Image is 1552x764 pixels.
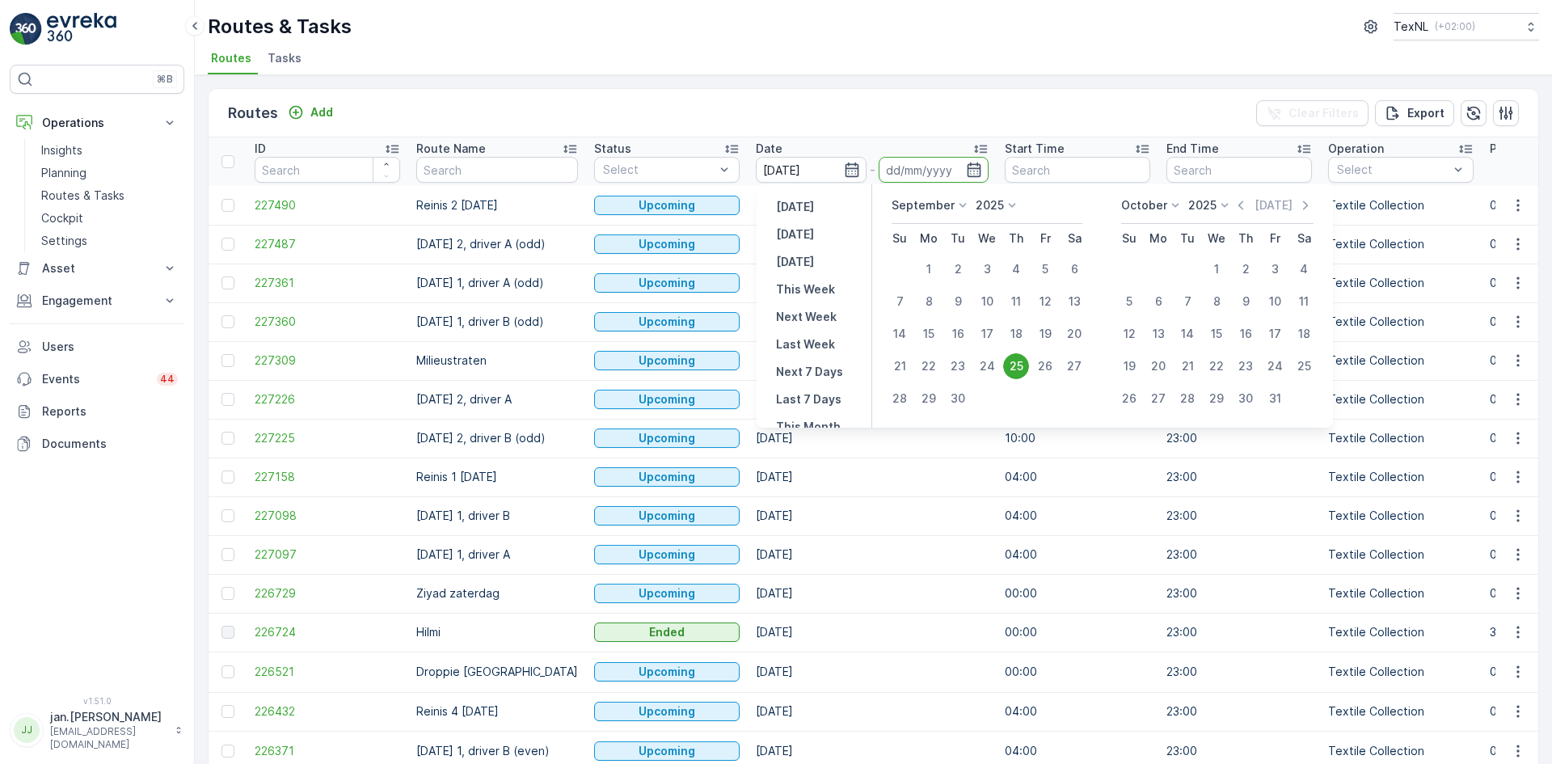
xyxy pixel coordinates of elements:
[776,281,835,298] p: This Week
[50,725,167,751] p: [EMAIL_ADDRESS][DOMAIN_NAME]
[594,390,740,409] button: Upcoming
[35,139,184,162] a: Insights
[770,417,847,437] button: This Month
[50,709,167,725] p: jan.[PERSON_NAME]
[1002,224,1031,253] th: Thursday
[416,743,578,759] p: [DATE] 1, driver B (even)
[1166,547,1312,563] p: 23:00
[10,363,184,395] a: Events44
[892,197,955,213] p: September
[770,390,848,409] button: Last 7 Days
[255,547,400,563] a: 227097
[255,236,400,252] span: 227487
[221,315,234,328] div: Toggle Row Selected
[776,254,814,270] p: [DATE]
[47,13,116,45] img: logo_light-DOdMpM7g.png
[255,469,400,485] a: 227158
[1175,386,1200,412] div: 28
[42,371,147,387] p: Events
[42,436,178,452] p: Documents
[776,309,837,325] p: Next Week
[1166,430,1312,446] p: 23:00
[748,380,997,419] td: [DATE]
[594,467,740,487] button: Upcoming
[594,351,740,370] button: Upcoming
[1061,289,1087,314] div: 13
[42,115,152,131] p: Operations
[1005,141,1065,157] p: Start Time
[776,391,841,407] p: Last 7 Days
[1256,100,1369,126] button: Clear Filters
[416,469,578,485] p: Reinis 1 [DATE]
[1231,224,1260,253] th: Thursday
[255,585,400,601] span: 226729
[594,662,740,682] button: Upcoming
[1291,256,1317,282] div: 4
[1166,157,1312,183] input: Search
[10,709,184,751] button: JJjan.[PERSON_NAME][EMAIL_ADDRESS][DOMAIN_NAME]
[160,373,175,386] p: 44
[255,743,400,759] a: 226371
[1328,197,1474,213] p: Textile Collection
[916,386,942,412] div: 29
[776,336,835,352] p: Last Week
[1005,469,1150,485] p: 04:00
[255,430,400,446] a: 227225
[916,289,942,314] div: 8
[887,321,913,347] div: 14
[974,289,1000,314] div: 10
[1116,289,1142,314] div: 5
[1166,508,1312,524] p: 23:00
[594,428,740,448] button: Upcoming
[594,545,740,564] button: Upcoming
[10,13,42,45] img: logo
[870,160,875,179] p: -
[228,102,278,125] p: Routes
[221,626,234,639] div: Toggle Row Selected
[1328,624,1474,640] p: Textile Collection
[945,353,971,379] div: 23
[770,362,850,382] button: Next 7 Days
[1328,314,1474,330] p: Textile Collection
[748,496,997,535] td: [DATE]
[1233,321,1259,347] div: 16
[639,236,695,252] p: Upcoming
[594,702,740,721] button: Upcoming
[221,509,234,522] div: Toggle Row Selected
[639,391,695,407] p: Upcoming
[255,352,400,369] a: 227309
[1005,585,1150,601] p: 00:00
[1262,353,1288,379] div: 24
[770,197,820,217] button: Yesterday
[1291,321,1317,347] div: 18
[416,391,578,407] p: [DATE] 2, driver A
[211,50,251,66] span: Routes
[770,335,841,354] button: Last Week
[1255,197,1293,213] p: [DATE]
[776,364,843,380] p: Next 7 Days
[1204,289,1229,314] div: 8
[1005,624,1150,640] p: 00:00
[770,225,820,244] button: Today
[1003,353,1029,379] div: 25
[748,341,997,380] td: [DATE]
[42,293,152,309] p: Engagement
[42,260,152,276] p: Asset
[1166,743,1312,759] p: 23:00
[1328,430,1474,446] p: Textile Collection
[255,664,400,680] a: 226521
[281,103,339,122] button: Add
[639,197,695,213] p: Upcoming
[1328,469,1474,485] p: Textile Collection
[255,391,400,407] a: 227226
[887,289,913,314] div: 7
[1262,321,1288,347] div: 17
[887,353,913,379] div: 21
[255,275,400,291] span: 227361
[41,142,82,158] p: Insights
[1005,157,1150,183] input: Search
[1233,386,1259,412] div: 30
